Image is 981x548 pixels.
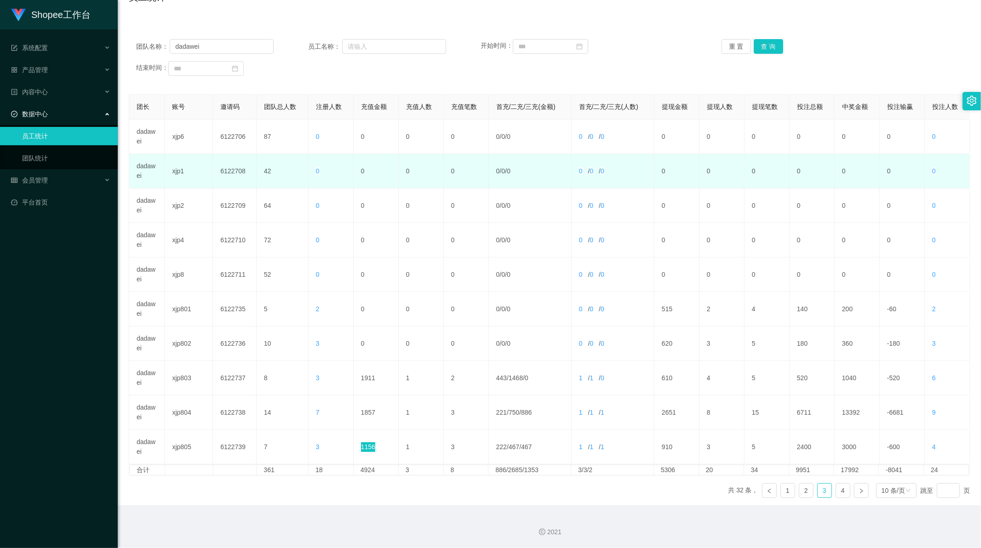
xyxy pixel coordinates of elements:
[507,202,511,209] span: 0
[880,154,925,188] td: 0
[767,488,772,494] i: 图标: left
[399,395,444,430] td: 1
[399,465,444,475] td: 3
[257,292,309,326] td: 5
[399,257,444,292] td: 0
[521,409,532,416] span: 886
[488,465,571,475] td: 886/2685/1353
[835,257,880,292] td: 0
[22,127,110,145] a: 员工统计
[165,361,213,395] td: xjp803
[444,361,489,395] td: 2
[797,103,823,110] span: 投注总额
[129,361,165,395] td: dadawei
[835,361,880,395] td: 1040
[444,326,489,361] td: 0
[521,443,532,451] span: 467
[165,120,213,154] td: xjp6
[496,305,500,313] span: 0
[496,340,500,347] span: 0
[11,67,17,73] i: 图标: appstore-o
[496,133,500,140] span: 0
[232,65,238,72] i: 图标: calendar
[654,326,700,361] td: 620
[579,271,583,278] span: 0
[444,188,489,223] td: 0
[818,484,832,497] a: 3
[264,103,296,110] span: 团队总人数
[444,120,489,154] td: 0
[572,430,654,464] td: / /
[165,223,213,257] td: xjp4
[129,120,165,154] td: dadawei
[316,202,320,209] span: 0
[835,326,880,361] td: 360
[354,223,399,257] td: 0
[11,111,17,117] i: 图标: check-circle-o
[309,465,354,475] td: 18
[165,326,213,361] td: xjp802
[213,257,257,292] td: 6122711
[444,430,489,464] td: 3
[835,430,880,464] td: 3000
[799,484,813,497] a: 2
[444,154,489,188] td: 0
[700,257,745,292] td: 0
[11,66,48,74] span: 产品管理
[444,223,489,257] td: 0
[601,271,604,278] span: 0
[571,465,654,475] td: 3/3/2
[354,257,399,292] td: 0
[406,103,432,110] span: 充值人数
[11,193,110,211] a: 图标: dashboard平台首页
[444,395,489,430] td: 3
[489,120,572,154] td: / /
[509,409,519,416] span: 750
[790,430,835,464] td: 2400
[129,326,165,361] td: dadawei
[932,443,936,451] span: 4
[700,292,745,326] td: 2
[572,120,654,154] td: / /
[507,305,511,313] span: 0
[489,326,572,361] td: / /
[745,257,790,292] td: 0
[835,292,880,326] td: 200
[700,120,745,154] td: 0
[489,188,572,223] td: / /
[880,430,925,464] td: -600
[507,133,511,140] span: 0
[790,361,835,395] td: 520
[342,39,446,54] input: 请输入
[601,236,604,244] span: 0
[780,483,795,498] li: 1
[880,361,925,395] td: -520
[165,154,213,188] td: xjp1
[354,430,399,464] td: 1156
[11,177,17,183] i: 图标: table
[932,271,936,278] span: 0
[501,133,505,140] span: 0
[700,361,745,395] td: 4
[601,305,604,313] span: 0
[590,133,593,140] span: 0
[507,271,511,278] span: 0
[932,103,958,110] span: 投注人数
[11,89,17,95] i: 图标: profile
[501,202,505,209] span: 0
[489,430,572,464] td: / /
[601,133,604,140] span: 0
[579,167,583,175] span: 0
[654,223,700,257] td: 0
[790,120,835,154] td: 0
[11,110,48,118] span: 数据中心
[11,88,48,96] span: 内容中心
[754,39,783,54] button: 查 询
[654,395,700,430] td: 2651
[790,188,835,223] td: 0
[590,202,593,209] span: 0
[932,202,936,209] span: 0
[707,103,733,110] span: 提现人数
[654,292,700,326] td: 515
[834,465,879,475] td: 17992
